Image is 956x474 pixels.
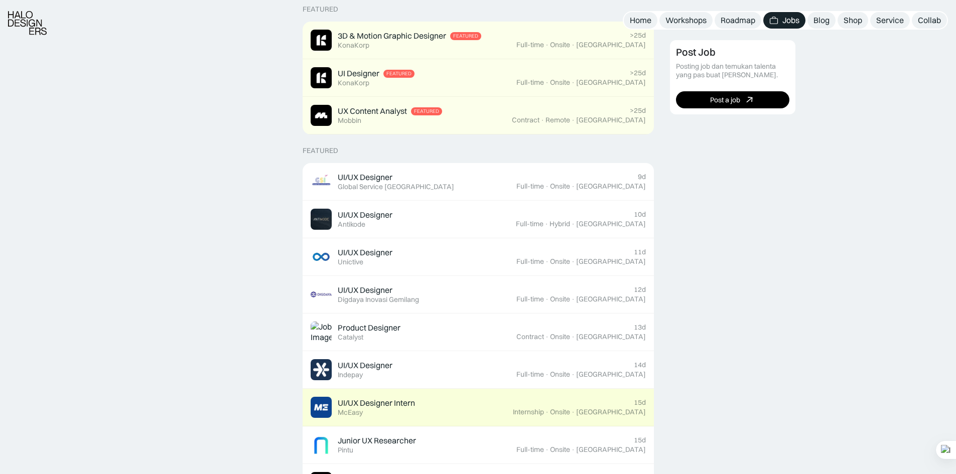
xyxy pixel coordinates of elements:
[550,295,570,303] div: Onsite
[550,370,570,379] div: Onsite
[876,15,904,26] div: Service
[838,12,868,29] a: Shop
[311,322,332,343] img: Job Image
[311,284,332,305] img: Job Image
[571,220,575,228] div: ·
[576,445,646,454] div: [GEOGRAPHIC_DATA]
[513,408,544,416] div: Internship
[545,408,549,416] div: ·
[624,12,657,29] a: Home
[676,91,789,108] a: Post a job
[571,257,575,266] div: ·
[576,370,646,379] div: [GEOGRAPHIC_DATA]
[715,12,761,29] a: Roadmap
[576,220,646,228] div: [GEOGRAPHIC_DATA]
[311,171,332,192] img: Job Image
[912,12,947,29] a: Collab
[512,116,539,124] div: Contract
[659,12,713,29] a: Workshops
[634,248,646,256] div: 11d
[571,333,575,341] div: ·
[303,22,654,59] a: Job Image3D & Motion Graphic DesignerFeaturedKonaKorp>25dFull-time·Onsite·[GEOGRAPHIC_DATA]
[813,15,830,26] div: Blog
[311,397,332,418] img: Job Image
[303,163,654,201] a: Job ImageUI/UX DesignerGlobal Service [GEOGRAPHIC_DATA]9dFull-time·Onsite·[GEOGRAPHIC_DATA]
[311,246,332,267] img: Job Image
[870,12,910,29] a: Service
[338,116,361,125] div: Mobbin
[414,108,439,114] div: Featured
[638,173,646,181] div: 9d
[676,46,716,58] div: Post Job
[338,41,369,50] div: KonaKorp
[338,446,353,454] div: Pintu
[571,445,575,454] div: ·
[634,398,646,407] div: 15d
[516,295,544,303] div: Full-time
[311,105,332,126] img: Job Image
[844,15,862,26] div: Shop
[338,210,392,220] div: UI/UX Designer
[311,434,332,455] img: Job Image
[338,398,415,408] div: UI/UX Designer Intern
[545,295,549,303] div: ·
[544,220,549,228] div: ·
[303,201,654,238] a: Job ImageUI/UX DesignerAntikode10dFull-time·Hybrid·[GEOGRAPHIC_DATA]
[576,295,646,303] div: [GEOGRAPHIC_DATA]
[763,12,805,29] a: Jobs
[516,220,543,228] div: Full-time
[303,146,338,155] div: Featured
[634,323,646,332] div: 13d
[338,258,363,266] div: Unictive
[303,97,654,134] a: Job ImageUX Content AnalystFeaturedMobbin>25dContract·Remote·[GEOGRAPHIC_DATA]
[338,172,392,183] div: UI/UX Designer
[571,116,575,124] div: ·
[338,183,454,191] div: Global Service [GEOGRAPHIC_DATA]
[303,351,654,389] a: Job ImageUI/UX DesignerIndepay14dFull-time·Onsite·[GEOGRAPHIC_DATA]
[918,15,941,26] div: Collab
[311,359,332,380] img: Job Image
[576,182,646,191] div: [GEOGRAPHIC_DATA]
[516,333,544,341] div: Contract
[545,78,549,87] div: ·
[545,257,549,266] div: ·
[630,31,646,40] div: >25d
[338,106,407,116] div: UX Content Analyst
[550,182,570,191] div: Onsite
[630,69,646,77] div: >25d
[550,41,570,49] div: Onsite
[338,31,446,41] div: 3D & Motion Graphic Designer
[311,67,332,88] img: Job Image
[386,71,412,77] div: Featured
[338,360,392,371] div: UI/UX Designer
[634,436,646,444] div: 15d
[338,371,363,379] div: Indepay
[338,285,392,295] div: UI/UX Designer
[338,333,363,342] div: Catalyst
[453,33,478,39] div: Featured
[571,182,575,191] div: ·
[550,333,570,341] div: Onsite
[550,408,570,416] div: Onsite
[338,79,369,87] div: KonaKorp
[576,116,646,124] div: [GEOGRAPHIC_DATA]
[634,361,646,369] div: 14d
[571,41,575,49] div: ·
[710,95,740,104] div: Post a job
[576,41,646,49] div: [GEOGRAPHIC_DATA]
[634,210,646,219] div: 10d
[550,78,570,87] div: Onsite
[721,15,755,26] div: Roadmap
[576,78,646,87] div: [GEOGRAPHIC_DATA]
[516,257,544,266] div: Full-time
[550,220,570,228] div: Hybrid
[807,12,836,29] a: Blog
[303,59,654,97] a: Job ImageUI DesignerFeaturedKonaKorp>25dFull-time·Onsite·[GEOGRAPHIC_DATA]
[571,370,575,379] div: ·
[303,5,338,14] div: Featured
[545,370,549,379] div: ·
[303,426,654,464] a: Job ImageJunior UX ResearcherPintu15dFull-time·Onsite·[GEOGRAPHIC_DATA]
[338,323,400,333] div: Product Designer
[516,182,544,191] div: Full-time
[545,333,549,341] div: ·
